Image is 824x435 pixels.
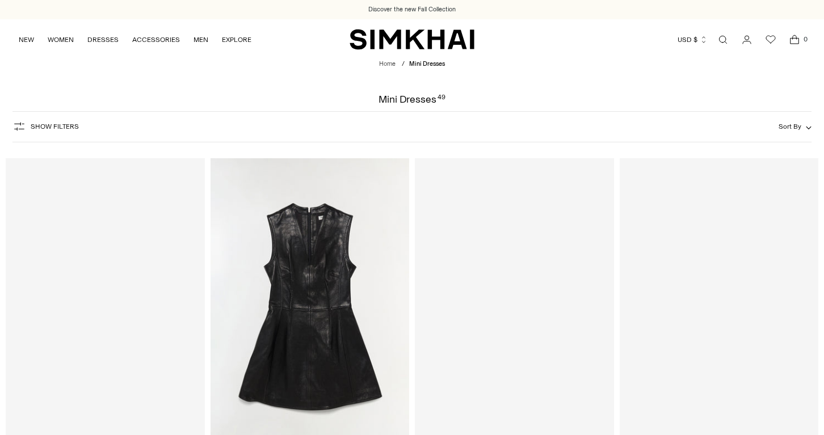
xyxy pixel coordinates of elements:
[12,117,79,136] button: Show Filters
[379,60,396,67] a: Home
[402,60,405,69] div: /
[194,27,208,52] a: MEN
[759,28,782,51] a: Wishlist
[132,27,180,52] a: ACCESSORIES
[438,94,445,104] div: 49
[779,120,812,133] button: Sort By
[368,5,456,14] a: Discover the new Fall Collection
[735,28,758,51] a: Go to the account page
[379,94,445,104] h1: Mini Dresses
[779,123,801,130] span: Sort By
[31,123,79,130] span: Show Filters
[712,28,734,51] a: Open search modal
[678,27,708,52] button: USD $
[19,27,34,52] a: NEW
[409,60,445,67] span: Mini Dresses
[87,27,119,52] a: DRESSES
[379,60,445,69] nav: breadcrumbs
[783,28,806,51] a: Open cart modal
[800,34,810,44] span: 0
[48,27,74,52] a: WOMEN
[350,28,474,50] a: SIMKHAI
[222,27,251,52] a: EXPLORE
